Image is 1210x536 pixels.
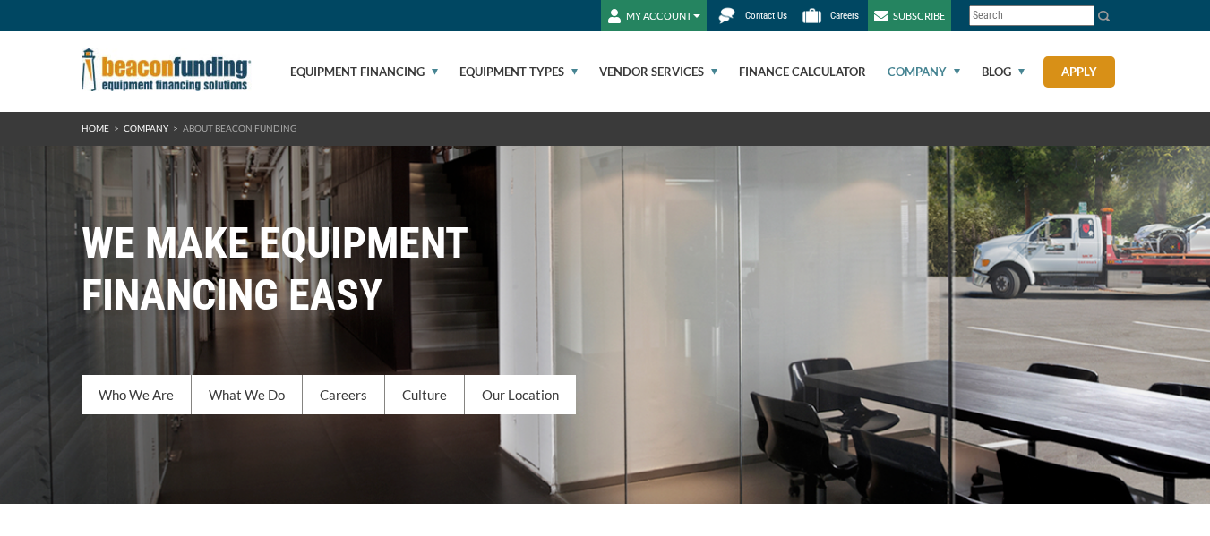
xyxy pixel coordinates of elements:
a: Vendor Services [579,31,717,112]
a: Finance Calculator [718,31,866,112]
a: Equipment Financing [270,31,438,112]
a: Company [124,123,168,133]
input: Search [969,5,1094,26]
a: Apply [1043,56,1115,88]
a: Beacon Funding Corporation [82,61,252,75]
span: About Beacon Funding [183,123,296,133]
a: Equipment Types [439,31,578,112]
a: Culture [385,375,465,414]
a: Clear search text [1076,9,1090,23]
img: Search [1097,9,1111,23]
a: Careers [303,375,385,414]
a: What We Do [192,375,303,414]
span: Contact Us [745,10,787,21]
a: Our Location [465,375,576,414]
h1: WE MAKE EQUIPMENT FINANCING EASY [82,217,1129,321]
a: HOME [82,123,109,133]
img: Beacon Funding Corporation [82,48,252,91]
span: Careers [830,10,859,21]
a: Company [867,31,960,112]
a: Blog [961,31,1025,112]
a: Who We Are [82,375,192,414]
